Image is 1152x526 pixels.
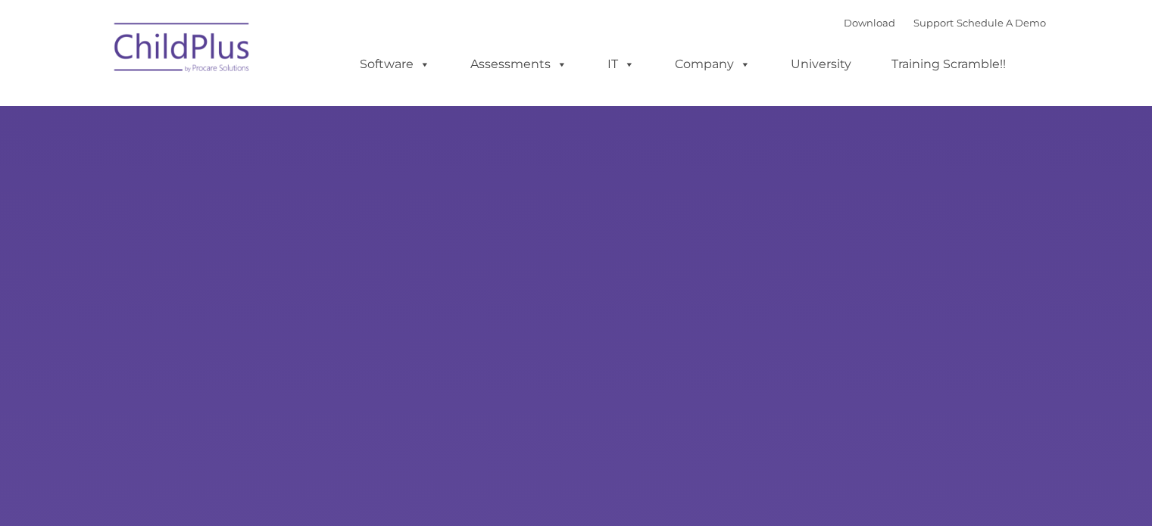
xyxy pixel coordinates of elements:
[592,49,650,79] a: IT
[844,17,895,29] a: Download
[345,49,445,79] a: Software
[455,49,582,79] a: Assessments
[660,49,766,79] a: Company
[107,12,258,88] img: ChildPlus by Procare Solutions
[844,17,1046,29] font: |
[957,17,1046,29] a: Schedule A Demo
[876,49,1021,79] a: Training Scramble!!
[913,17,954,29] a: Support
[776,49,866,79] a: University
